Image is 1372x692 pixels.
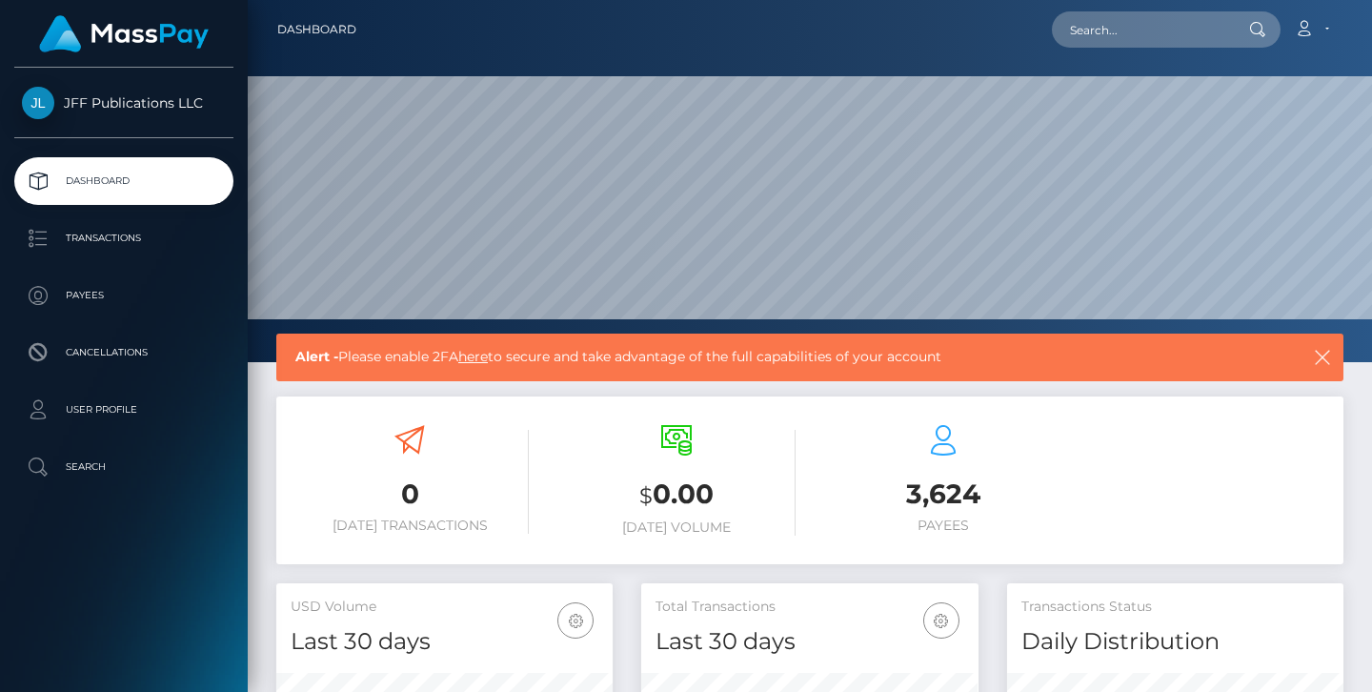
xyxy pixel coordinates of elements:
a: Search [14,443,233,491]
a: Dashboard [277,10,356,50]
span: JFF Publications LLC [14,94,233,112]
img: MassPay Logo [39,15,209,52]
a: Payees [14,272,233,319]
p: Payees [22,281,226,310]
a: Transactions [14,214,233,262]
h6: [DATE] Transactions [291,518,529,534]
h4: Last 30 days [291,625,598,659]
p: User Profile [22,396,226,424]
small: $ [639,482,653,509]
h6: Payees [824,518,1062,534]
input: Search... [1052,11,1231,48]
h3: 0.00 [557,476,796,515]
h5: Total Transactions [656,598,963,617]
b: Alert - [295,348,338,365]
h6: [DATE] Volume [557,519,796,536]
img: JFF Publications LLC [22,87,54,119]
a: Cancellations [14,329,233,377]
h4: Last 30 days [656,625,963,659]
h3: 0 [291,476,529,513]
h3: 3,624 [824,476,1062,513]
a: User Profile [14,386,233,434]
p: Transactions [22,224,226,253]
p: Search [22,453,226,481]
p: Dashboard [22,167,226,195]
p: Cancellations [22,338,226,367]
a: here [458,348,488,365]
a: Dashboard [14,157,233,205]
span: Please enable 2FA to secure and take advantage of the full capabilities of your account [295,347,1211,367]
h4: Daily Distribution [1021,625,1329,659]
h5: Transactions Status [1021,598,1329,617]
h5: USD Volume [291,598,598,617]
